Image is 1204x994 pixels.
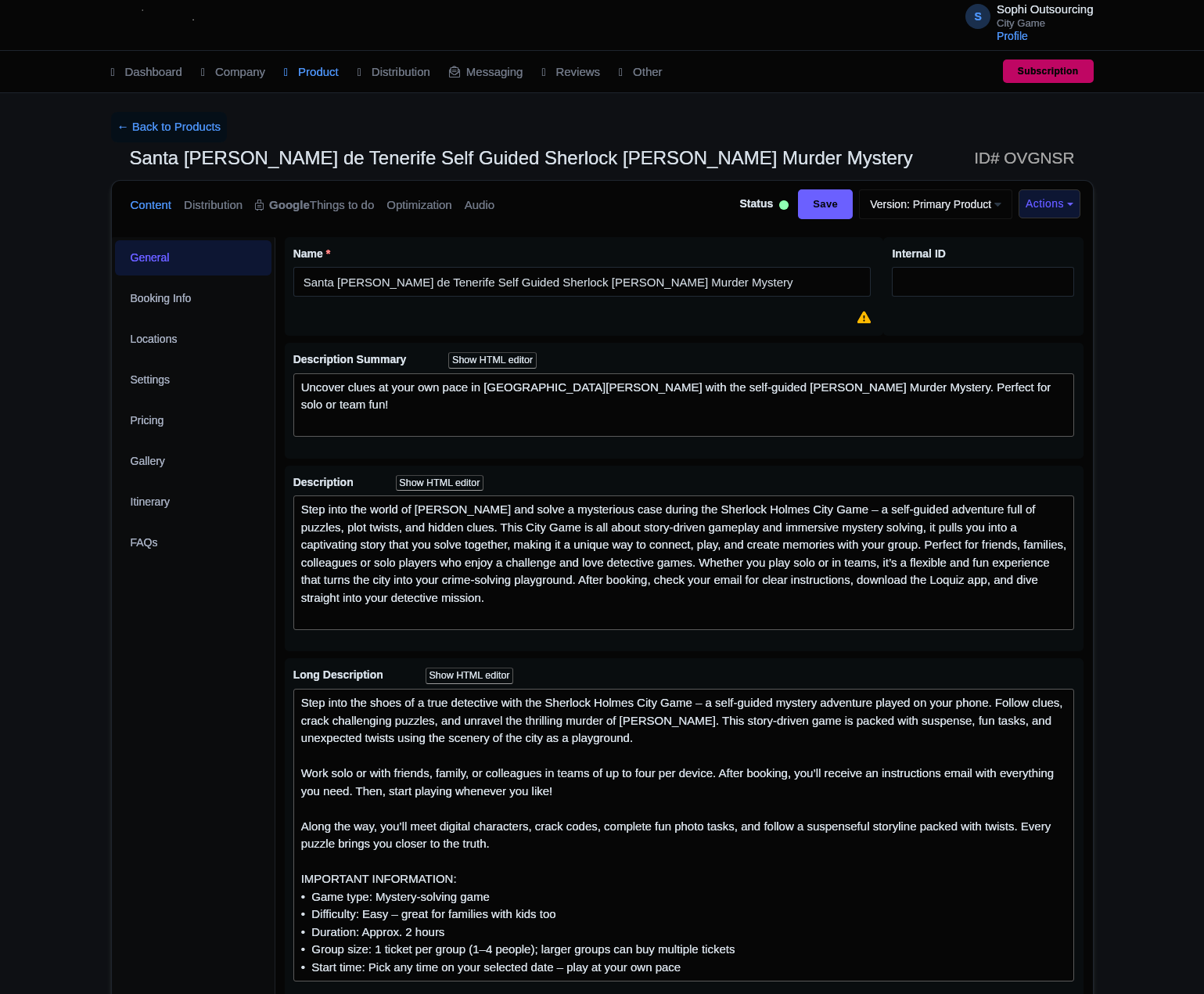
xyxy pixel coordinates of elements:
[111,51,182,94] a: Dashboard
[740,196,774,212] span: Status
[115,240,271,276] a: General
[201,51,265,94] a: Company
[115,484,271,520] a: Itinerary
[465,181,494,230] a: Audio
[255,181,374,230] a: GoogleThings to do
[449,51,523,94] a: Messaging
[293,353,410,366] span: Description Summary
[115,403,271,438] a: Pricing
[974,142,1074,174] span: ID# OVGNSR
[892,247,945,260] span: Internal ID
[284,51,339,94] a: Product
[997,30,1028,42] a: Profile
[115,322,271,357] a: Locations
[1019,189,1080,218] button: Actions
[115,444,271,479] a: Gallery
[997,18,1093,28] small: City Game
[426,668,514,684] div: Show HTML editor
[956,3,1093,28] a: S Sophi Outsourcing City Game
[798,189,853,219] input: Save
[619,51,663,94] a: Other
[541,51,600,94] a: Reviews
[111,112,228,142] a: ← Back to Products
[293,476,357,488] span: Description
[358,51,430,94] a: Distribution
[103,8,225,42] img: logo-ab69f6fb50320c5b225c76a69d11143b.png
[115,281,271,316] a: Booking Info
[115,525,271,560] a: FAQs
[396,475,484,492] div: Show HTML editor
[269,196,310,214] strong: Google
[301,501,1067,625] div: Step into the world of [PERSON_NAME] and solve a mysterious case during the Sherlock Holmes City ...
[130,147,913,168] span: Santa [PERSON_NAME] de Tenerife Self Guided Sherlock [PERSON_NAME] Murder Mystery
[997,2,1093,16] span: Sophi Outsourcing
[448,352,537,369] div: Show HTML editor
[301,379,1067,432] div: Uncover clues at your own pace in [GEOGRAPHIC_DATA][PERSON_NAME] with the self-guided [PERSON_NAM...
[776,194,792,218] div: Active
[184,181,243,230] a: Distribution
[965,4,990,29] span: S
[115,362,271,398] a: Settings
[1003,59,1094,83] a: Subscription
[293,668,386,681] span: Long Description
[131,181,172,230] a: Content
[301,694,1067,976] div: Step into the shoes of a true detective with the Sherlock Holmes City Game – a self-guided myster...
[386,181,451,230] a: Optimization
[859,189,1012,219] a: Version: Primary Product
[293,247,323,260] span: Name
